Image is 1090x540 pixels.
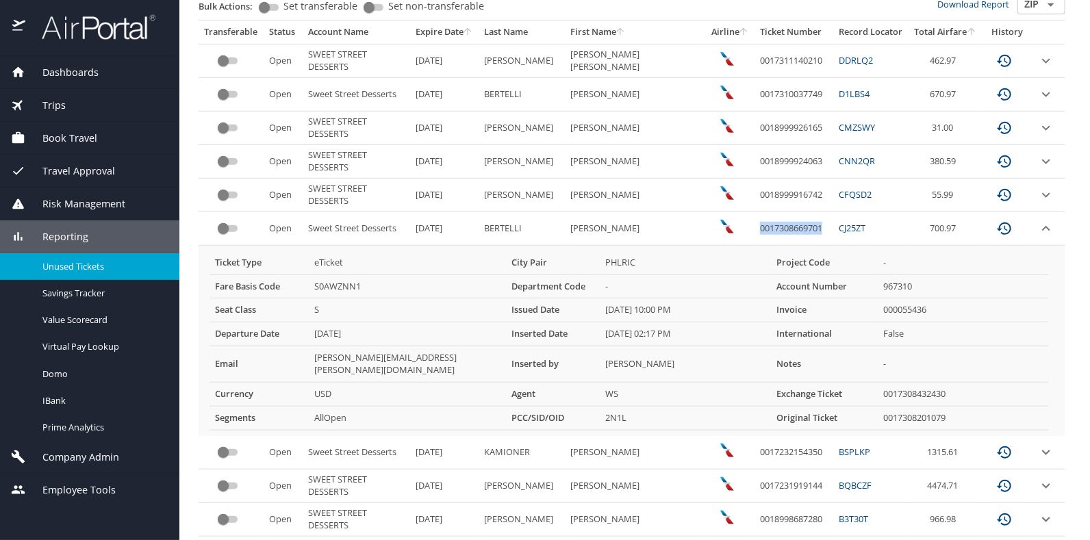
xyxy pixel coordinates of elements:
[565,44,705,77] td: [PERSON_NAME] [PERSON_NAME]
[309,274,506,298] td: S0AWZNN1
[210,251,309,274] th: Ticket Type
[720,220,734,233] img: American Airlines
[27,14,155,40] img: airportal-logo.png
[706,21,755,44] th: Airline
[303,436,410,470] td: Sweet Street Desserts
[878,274,1049,298] td: 967310
[755,503,834,537] td: 0018998687280
[42,340,163,353] span: Virtual Pay Lookup
[565,78,705,112] td: [PERSON_NAME]
[739,28,749,37] button: sort
[565,212,705,246] td: [PERSON_NAME]
[755,145,834,179] td: 0018999924063
[720,186,734,200] img: American Airlines
[878,298,1049,322] td: 000055436
[204,26,258,38] div: Transferable
[616,28,626,37] button: sort
[410,78,479,112] td: [DATE]
[772,274,878,298] th: Account Number
[479,78,565,112] td: BERTELLI
[210,298,309,322] th: Seat Class
[772,251,878,274] th: Project Code
[303,503,410,537] td: SWEET STREET DESSERTS
[309,298,506,322] td: S
[303,212,410,246] td: Sweet Street Desserts
[755,78,834,112] td: 0017310037749
[720,511,734,524] img: American Airlines
[720,443,734,457] img: American Airlines
[772,346,878,383] th: Notes
[1038,120,1054,136] button: expand row
[303,145,410,179] td: SWEET STREET DESSERTS
[303,470,410,503] td: SWEET STREET DESSERTS
[479,145,565,179] td: [PERSON_NAME]
[983,21,1032,44] th: History
[309,251,506,274] td: eTicket
[720,477,734,491] img: American Airlines
[506,383,600,407] th: Agent
[506,274,600,298] th: Department Code
[772,383,878,407] th: Exchange Ticket
[264,21,303,44] th: Status
[303,21,410,44] th: Account Name
[410,436,479,470] td: [DATE]
[909,503,983,537] td: 966.98
[42,394,163,407] span: IBank
[1038,153,1054,170] button: expand row
[25,483,116,498] span: Employee Tools
[410,21,479,44] th: Expire Date
[264,436,303,470] td: Open
[1038,478,1054,494] button: expand row
[772,322,878,346] th: International
[909,470,983,503] td: 4474.71
[600,298,771,322] td: [DATE] 10:00 PM
[1038,187,1054,203] button: expand row
[264,78,303,112] td: Open
[303,78,410,112] td: Sweet Street Desserts
[600,383,771,407] td: WS
[839,88,870,100] a: D1LBS4
[210,274,309,298] th: Fare Basis Code
[25,450,119,465] span: Company Admin
[388,1,484,11] span: Set non-transferable
[479,503,565,537] td: [PERSON_NAME]
[720,86,734,99] img: American Airlines
[309,406,506,430] td: AllOpen
[264,44,303,77] td: Open
[25,229,88,244] span: Reporting
[309,346,506,383] td: [PERSON_NAME][EMAIL_ADDRESS][PERSON_NAME][DOMAIN_NAME]
[600,274,771,298] td: -
[565,436,705,470] td: [PERSON_NAME]
[264,145,303,179] td: Open
[565,503,705,537] td: [PERSON_NAME]
[600,346,771,383] td: [PERSON_NAME]
[1038,511,1054,528] button: expand row
[506,322,600,346] th: Inserted Date
[479,470,565,503] td: [PERSON_NAME]
[25,65,99,80] span: Dashboards
[755,21,834,44] th: Ticket Number
[772,406,878,430] th: Original Ticket
[720,119,734,133] img: American Airlines
[878,346,1049,383] td: -
[464,28,473,37] button: sort
[309,383,506,407] td: USD
[479,436,565,470] td: KAMIONER
[834,21,909,44] th: Record Locator
[909,212,983,246] td: 700.97
[565,179,705,212] td: [PERSON_NAME]
[479,212,565,246] td: BERTELLI
[506,298,600,322] th: Issued Date
[506,406,600,430] th: PCC/SID/OID
[909,112,983,145] td: 31.00
[839,188,872,201] a: CFQSD2
[264,112,303,145] td: Open
[479,21,565,44] th: Last Name
[878,406,1049,430] td: 0017308201079
[309,322,506,346] td: [DATE]
[755,44,834,77] td: 0017311140210
[410,112,479,145] td: [DATE]
[839,446,871,458] a: BSPLKP
[303,112,410,145] td: SWEET STREET DESSERTS
[967,28,977,37] button: sort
